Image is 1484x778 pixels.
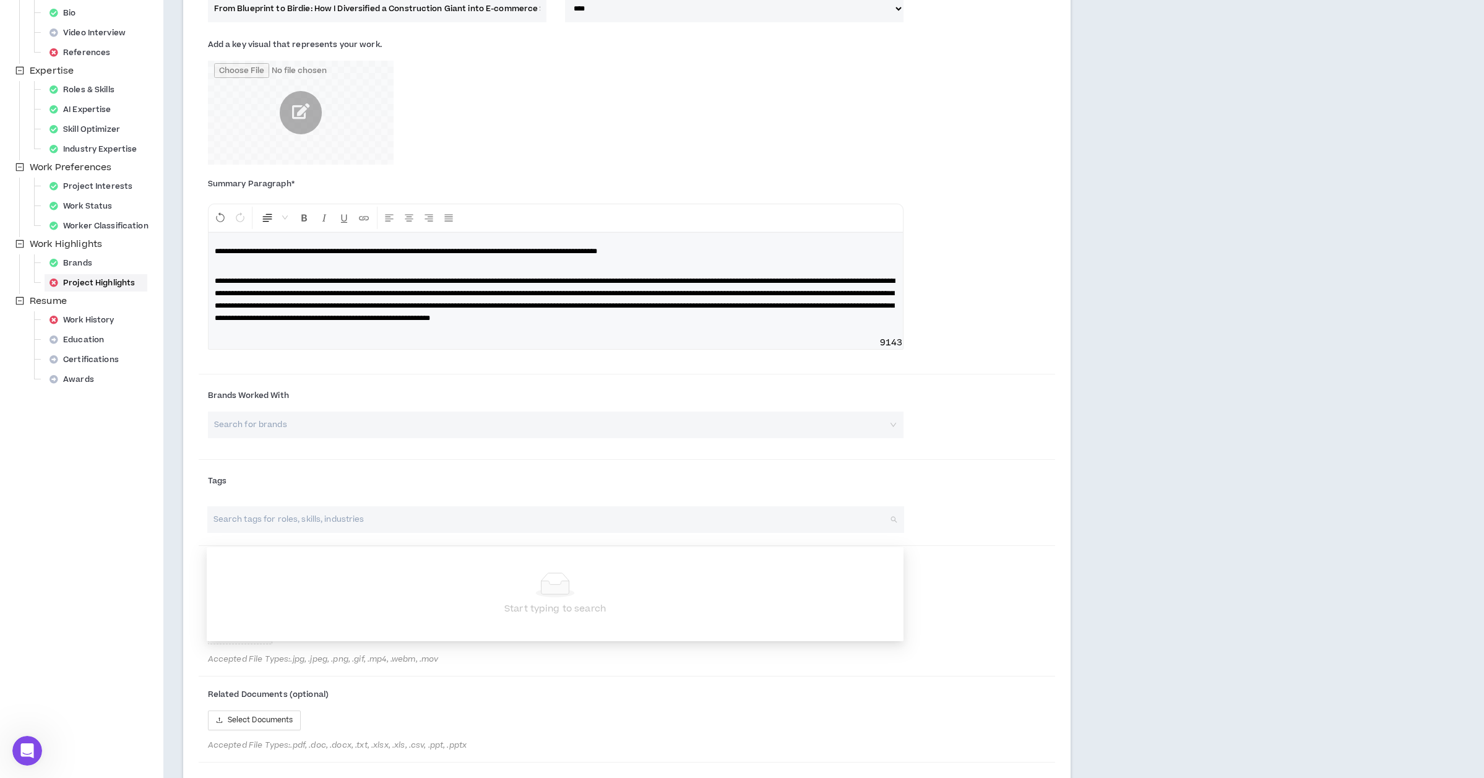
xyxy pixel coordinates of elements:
[45,197,124,215] div: Work Status
[216,717,223,724] span: upload
[208,654,904,664] span: Accepted File Types: .jpg, .jpeg, .png, .gif, .mp4, .webm, .mov
[45,4,88,22] div: Bio
[880,337,903,349] span: 9143
[27,294,69,309] span: Resume
[420,207,438,229] button: Right Align
[45,44,123,61] div: References
[30,64,74,77] span: Expertise
[214,602,896,616] div: Start typing to search
[45,331,116,348] div: Education
[12,736,42,766] iframe: Intercom live chat
[30,161,111,174] span: Work Preferences
[208,711,301,730] button: uploadSelect Documents
[315,207,334,229] button: Format Italics
[15,296,24,305] span: minus-square
[380,207,399,229] button: Left Align
[45,121,132,138] div: Skill Optimizer
[439,207,458,229] button: Justify Align
[15,163,24,171] span: minus-square
[45,371,106,388] div: Awards
[208,475,226,486] span: Tags
[45,351,131,368] div: Certifications
[208,35,382,54] label: Add a key visual that represents your work.
[15,240,24,248] span: minus-square
[27,160,114,175] span: Work Preferences
[27,237,105,252] span: Work Highlights
[45,81,127,98] div: Roles & Skills
[30,295,67,308] span: Resume
[400,207,418,229] button: Center Align
[15,66,24,75] span: minus-square
[208,390,289,401] span: Brands Worked With
[45,178,145,195] div: Project Interests
[27,64,76,79] span: Expertise
[45,254,105,272] div: Brands
[208,689,329,700] span: Related Documents (optional)
[45,311,127,329] div: Work History
[355,207,373,229] button: Insert Link
[228,714,293,726] span: Select Documents
[45,101,124,118] div: AI Expertise
[211,207,230,229] button: Undo
[45,140,149,158] div: Industry Expertise
[45,217,161,235] div: Worker Classification
[335,207,353,229] button: Format Underline
[208,174,295,194] label: Summary Paragraph
[295,207,314,229] button: Format Bold
[45,274,147,292] div: Project Highlights
[45,24,138,41] div: Video Interview
[231,207,249,229] button: Redo
[208,740,904,750] span: Accepted File Types: .pdf, .doc, .docx, .txt, .xlsx, .xls, .csv, .ppt, .pptx
[30,238,102,251] span: Work Highlights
